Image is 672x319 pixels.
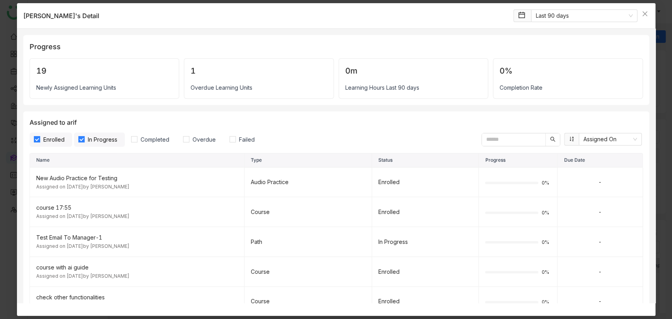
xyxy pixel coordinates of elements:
[634,3,655,24] button: Close
[378,267,472,276] div: Enrolled
[40,135,68,144] span: Enrolled
[36,273,238,280] div: Assigned on [DATE] by [PERSON_NAME]
[345,84,481,92] div: Learning Hours Last 90 days
[541,300,551,304] span: 0%
[30,153,244,168] th: Name
[345,65,481,77] div: 0m
[36,84,172,92] div: Newly Assigned Learning Units
[36,302,238,310] div: Assigned on [DATE] by [PERSON_NAME]
[36,213,238,221] div: Assigned on [DATE] by [PERSON_NAME]
[535,10,632,22] nz-select-item: Last 90 days
[250,208,365,216] div: Course
[541,240,551,245] span: 0%
[23,11,99,20] div: [PERSON_NAME] 's Detail
[557,168,642,197] td: -
[541,181,551,185] span: 0%
[30,118,643,147] div: Assigned to arif
[36,183,238,191] div: Assigned on [DATE] by [PERSON_NAME]
[36,243,238,250] div: Assigned on [DATE] by [PERSON_NAME]
[500,65,636,77] div: 0%
[36,293,238,302] div: check other functionalities
[557,257,642,287] td: -
[557,287,642,317] td: -
[30,41,643,52] div: Progress
[36,174,238,183] div: New Audio Practice for Testing
[85,135,120,144] span: In Progress
[378,208,472,216] div: Enrolled
[250,178,365,186] div: Audio Practice
[378,297,472,306] div: Enrolled
[36,65,172,77] div: 19
[557,227,642,257] td: -
[250,238,365,246] div: Path
[479,153,557,168] th: Progress
[250,297,365,306] div: Course
[250,267,365,276] div: Course
[137,135,172,144] span: Completed
[191,84,327,92] div: Overdue Learning Units
[189,135,219,144] span: Overdue
[236,135,258,144] span: Failed
[500,84,636,92] div: Completion Rate
[36,263,238,272] div: course with ai guide
[378,238,472,246] div: In Progress
[557,153,642,168] th: Due Date
[557,197,642,227] td: -
[541,270,551,275] span: 0%
[244,153,372,168] th: Type
[541,210,551,215] span: 0%
[36,233,238,242] div: Test Email To Manager-1
[191,65,327,77] div: 1
[583,133,637,145] nz-select-item: Assigned On
[372,153,479,168] th: Status
[378,178,472,186] div: Enrolled
[36,204,238,212] div: course 17:55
